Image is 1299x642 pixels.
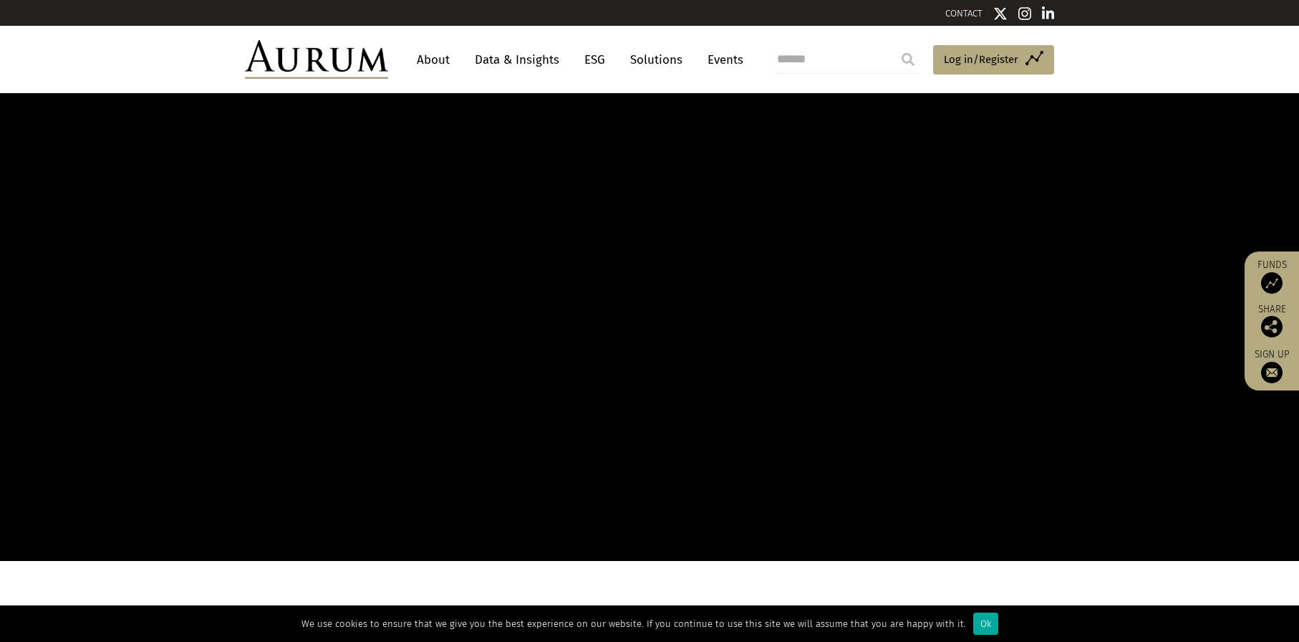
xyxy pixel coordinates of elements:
a: Solutions [623,47,690,73]
a: ESG [577,47,612,73]
a: About [410,47,457,73]
img: Sign up to our newsletter [1261,362,1283,383]
input: Submit [894,45,922,74]
img: Twitter icon [993,6,1008,21]
span: Log in/Register [944,51,1018,68]
img: Share this post [1261,316,1283,337]
a: Funds [1252,259,1292,294]
img: Linkedin icon [1042,6,1055,21]
div: Ok [973,613,998,635]
img: Aurum [245,40,388,79]
img: Access Funds [1261,272,1283,294]
a: CONTACT [945,8,982,19]
div: Share [1252,305,1292,337]
a: Data & Insights [468,47,566,73]
a: Sign up [1252,348,1292,383]
img: Instagram icon [1018,6,1031,21]
a: Events [700,47,743,73]
a: Log in/Register [933,45,1054,75]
